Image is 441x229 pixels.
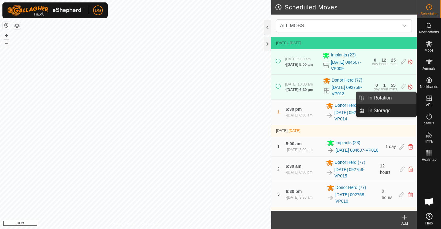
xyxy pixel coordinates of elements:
div: - [285,87,313,93]
h2: Scheduled Moves [275,4,417,11]
span: Neckbands [420,85,438,89]
span: [DATE] 3:30 am [287,195,312,200]
div: - [286,195,312,200]
li: In Rotation [356,92,416,104]
span: [DATE] [276,129,288,133]
img: Gallagher Logo [7,5,83,16]
span: [DATE] 10:30 am [285,82,313,86]
div: 0 [375,83,378,87]
div: day [374,87,379,91]
span: [DATE] [289,129,300,133]
span: Donor Herd (77) [335,159,365,167]
span: In Rotation [368,94,392,102]
span: [DATE] 5:00 am [286,62,313,67]
img: To [326,169,333,176]
img: To [327,194,334,202]
span: ALL MOBS [280,23,304,28]
div: - [285,62,313,67]
span: 12 hours [380,106,391,118]
span: - [288,129,300,133]
button: – [3,40,10,47]
a: Contact Us [142,221,160,227]
span: [DATE] 6:30 am [287,113,312,117]
div: 1 [383,83,386,87]
span: Implants (23) [331,52,356,59]
li: In Storage [356,105,416,117]
span: 6:30 pm [286,189,302,194]
span: 2 [277,167,280,171]
span: [DATE] 6:30 pm [286,88,313,92]
button: Map Layers [13,22,21,29]
div: - [286,170,312,175]
span: [DATE] 5:00 am [287,148,312,152]
div: Add [392,221,417,226]
span: In Storage [368,107,391,114]
a: [DATE] 092758-VP014 [335,109,376,122]
span: - [DATE] [288,41,301,45]
a: Privacy Policy [112,221,134,227]
span: 12 hours [380,163,391,175]
img: To [327,147,334,154]
button: Reset Map [3,22,10,29]
div: mins [389,87,397,91]
span: DG [95,7,101,14]
div: - [286,113,312,118]
img: Turn off schedule move [407,59,413,65]
div: dropdown trigger [398,20,410,32]
span: Mobs [425,49,433,52]
button: + [3,32,10,39]
span: Infra [425,140,433,143]
span: 6:30 am [286,164,301,169]
a: [DATE] 084607-VP010 [335,147,378,153]
span: 6:30 pm [286,107,302,112]
span: 1 [277,144,280,149]
div: 55 [391,83,396,87]
span: Status [424,121,434,125]
span: 5:00 am [286,141,301,146]
a: In Storage [365,105,416,117]
a: Help [417,210,441,227]
span: 9 hours [382,189,392,200]
span: 3 [277,192,280,197]
span: Donor Herd (77) [332,77,362,84]
span: Implants (23) [335,140,360,147]
div: 25 [391,58,396,62]
span: Schedules [420,12,437,16]
div: hours [379,62,388,66]
span: Notifications [419,30,439,34]
span: [DATE] 5:00 am [285,57,311,61]
a: [DATE] 092758-VP016 [335,192,378,204]
img: To [326,112,333,119]
a: In Rotation [365,92,416,104]
a: [DATE] 092758-VP015 [335,167,376,179]
span: 1 day [385,144,396,149]
span: Donor Herd (77) [335,184,366,192]
span: Donor Herd (77) [335,102,365,109]
div: Open chat [420,193,438,211]
img: Turn off schedule move [407,84,413,90]
span: VPs [426,103,432,107]
span: ALL MOBS [278,20,398,32]
div: hour [381,87,388,91]
span: Animals [422,67,436,70]
span: [DATE] 6:30 pm [287,170,312,174]
span: 1 [277,109,280,114]
span: Heatmap [422,158,436,161]
div: - [286,147,312,153]
div: mins [389,62,397,66]
div: 12 [382,58,386,62]
span: [DATE] [276,41,288,45]
div: day [372,62,378,66]
a: [DATE] 084607-VP009 [331,59,369,72]
a: [DATE] 092758-VP013 [332,84,370,97]
div: 0 [374,58,376,62]
span: Help [425,221,433,225]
